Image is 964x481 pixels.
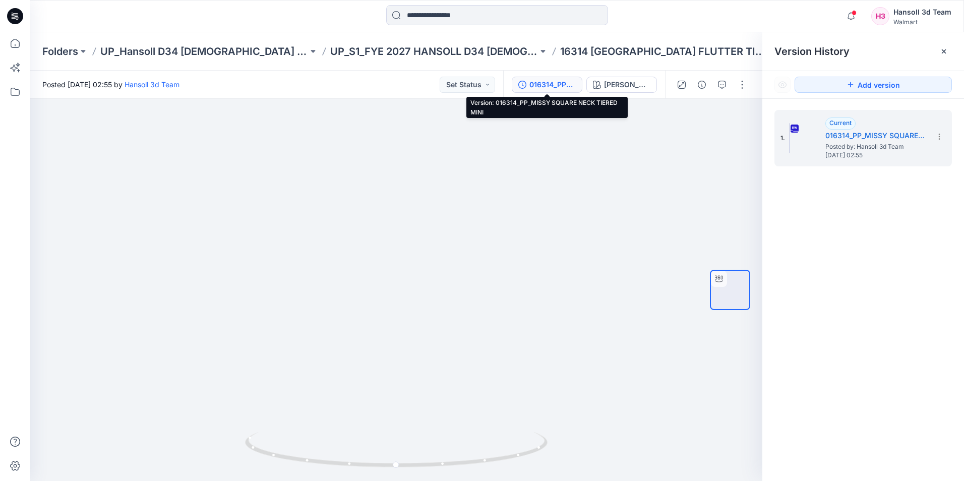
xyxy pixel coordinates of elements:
span: Current [829,119,852,127]
a: UP_S1_FYE 2027 HANSOLL D34 [DEMOGRAPHIC_DATA] DRESSES [330,44,538,58]
button: Add version [795,77,952,93]
button: Show Hidden Versions [774,77,791,93]
button: Close [940,47,948,55]
div: Walmart [893,18,951,26]
span: 1. [780,134,785,143]
span: Posted [DATE] 02:55 by [42,79,179,90]
div: 016314_PP_MISSY SQUARE NECK TIERED MINI [529,79,576,90]
button: [PERSON_NAME] [586,77,657,93]
span: Version History [774,45,850,57]
a: Hansoll 3d Team [125,80,179,89]
span: Posted by: Hansoll 3d Team [825,142,926,152]
div: Hansoll 3d Team [893,6,951,18]
a: UP_Hansoll D34 [DEMOGRAPHIC_DATA] Dresses [100,44,308,58]
div: H3 [871,7,889,25]
div: ROSE DE FLAMANT [604,79,650,90]
span: [DATE] 02:55 [825,152,926,159]
p: 16314 [GEOGRAPHIC_DATA] FLUTTER TIER DRESS MINI INT [560,44,768,58]
a: Folders [42,44,78,58]
button: Details [694,77,710,93]
button: 016314_PP_MISSY SQUARE NECK TIERED MINI [512,77,582,93]
h5: 016314_PP_MISSY SQUARE NECK TIERED MINI [825,130,926,142]
img: 016314_PP_MISSY SQUARE NECK TIERED MINI [789,123,790,153]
